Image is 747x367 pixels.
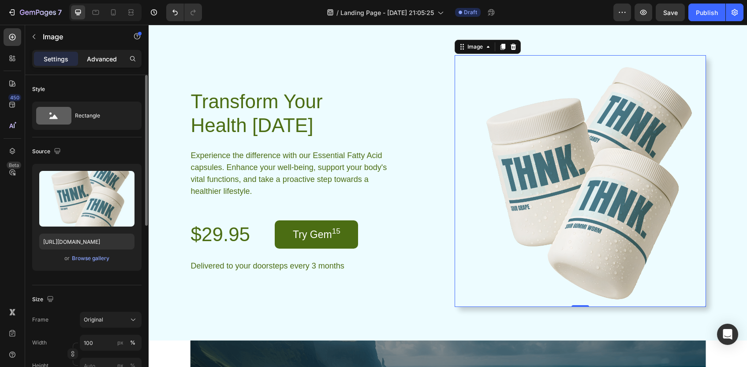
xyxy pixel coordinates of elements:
button: Save [656,4,685,21]
input: px% [80,335,142,351]
img: gempages_581112007906820616-c93272a6-a3a5-4548-9091-11c00d8a4d00.png [306,30,557,282]
div: Rectangle [75,106,129,126]
div: Image [317,18,336,26]
div: Open Intercom Messenger [717,324,738,345]
iframe: To enrich screen reader interactions, please activate Accessibility in Grammarly extension settings [149,25,747,367]
div: Size [32,294,56,306]
span: Draft [464,8,477,16]
button: px [127,337,138,348]
div: Browse gallery [72,254,109,262]
div: px [117,339,123,347]
div: % [130,339,135,347]
button: % [115,337,126,348]
span: Landing Page - [DATE] 21:05:25 [340,8,434,17]
button: Original [80,312,142,328]
input: https://example.com/image.jpg [39,234,134,250]
p: Advanced [87,54,117,64]
p: Settings [44,54,68,64]
div: Style [32,85,45,93]
p: Image [43,31,118,42]
label: Width [32,339,47,347]
div: Undo/Redo [166,4,202,21]
span: Original [84,316,103,324]
button: Browse gallery [71,254,110,263]
span: / [336,8,339,17]
label: Frame [32,316,49,324]
span: Save [663,9,678,16]
p: 7 [58,7,62,18]
div: Publish [696,8,718,17]
button: Publish [688,4,725,21]
div: 450 [8,94,21,101]
div: Source [32,146,63,158]
img: preview-image [39,171,134,227]
button: 7 [4,4,66,21]
span: or [64,253,70,264]
div: Beta [7,162,21,169]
